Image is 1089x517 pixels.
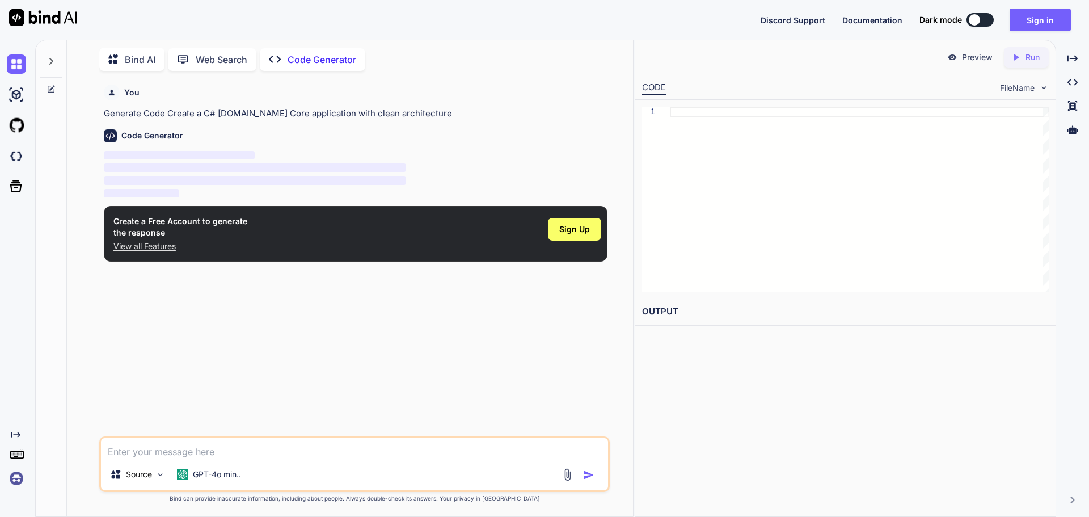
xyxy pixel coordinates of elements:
[561,468,574,481] img: attachment
[155,470,165,480] img: Pick Models
[583,469,594,481] img: icon
[559,224,590,235] span: Sign Up
[7,469,26,488] img: signin
[196,53,247,66] p: Web Search
[7,85,26,104] img: ai-studio
[962,52,993,63] p: Preview
[842,14,902,26] button: Documentation
[193,469,241,480] p: GPT-4o min..
[919,14,962,26] span: Dark mode
[761,14,825,26] button: Discord Support
[7,116,26,135] img: githubLight
[124,87,140,98] h6: You
[104,163,406,172] span: ‌
[288,53,356,66] p: Code Generator
[761,15,825,25] span: Discord Support
[177,469,188,480] img: GPT-4o mini
[104,189,179,197] span: ‌
[1010,9,1071,31] button: Sign in
[642,107,655,117] div: 1
[113,241,247,252] p: View all Features
[9,9,77,26] img: Bind AI
[947,52,957,62] img: preview
[1025,52,1040,63] p: Run
[1039,83,1049,93] img: chevron down
[635,299,1056,325] h2: OUTPUT
[125,53,155,66] p: Bind AI
[104,107,607,120] p: Generate Code Create a C# [DOMAIN_NAME] Core application with clean architecture
[99,494,610,503] p: Bind can provide inaccurate information, including about people. Always double-check its answers....
[104,151,255,159] span: ‌
[126,469,152,480] p: Source
[642,81,666,95] div: CODE
[113,216,247,238] h1: Create a Free Account to generate the response
[104,176,406,185] span: ‌
[1000,82,1035,94] span: FileName
[7,146,26,166] img: darkCloudIdeIcon
[7,54,26,74] img: chat
[842,15,902,25] span: Documentation
[121,130,183,141] h6: Code Generator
